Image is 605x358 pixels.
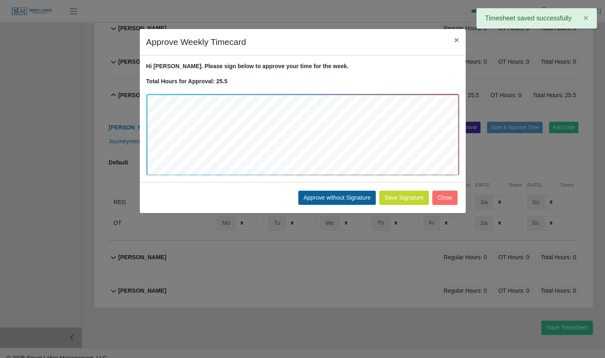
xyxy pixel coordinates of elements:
button: Close [432,191,458,205]
button: Save Signature [379,191,429,205]
strong: Total Hours for Approval: 25.5 [146,78,228,84]
button: Close [447,29,465,51]
h4: Approve Weekly Timecard [146,36,246,49]
div: Timesheet saved successfully [476,8,597,29]
span: × [454,35,459,44]
strong: Hi [PERSON_NAME]. Please sign below to approve your time for the week. [146,63,349,69]
span: × [583,13,588,22]
button: Approve without Signature [298,191,376,205]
